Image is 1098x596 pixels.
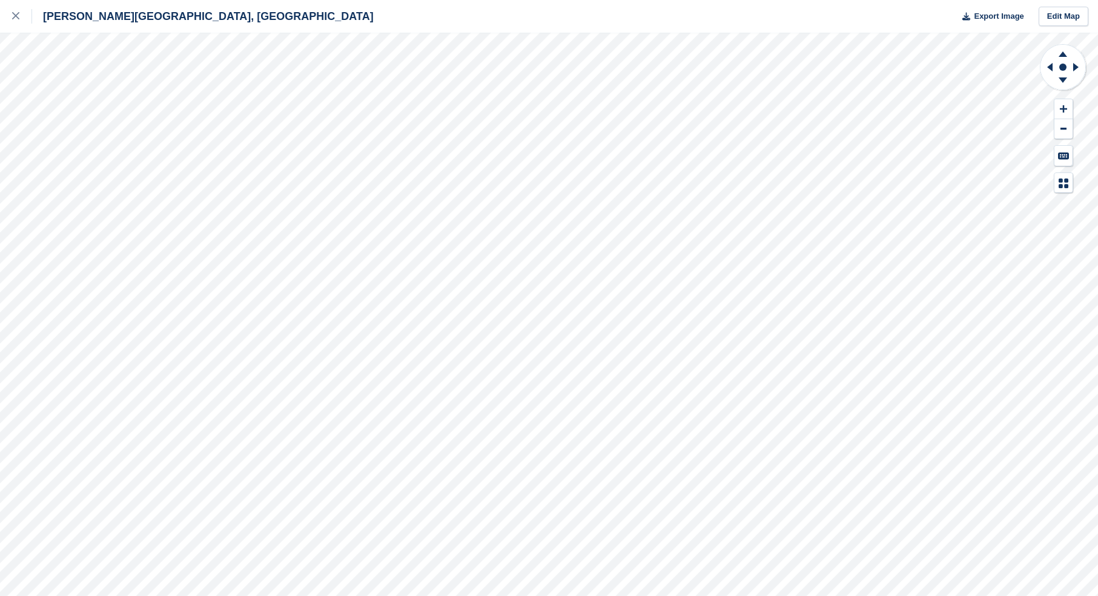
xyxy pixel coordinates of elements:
button: Zoom Out [1054,119,1073,139]
a: Edit Map [1039,7,1088,27]
button: Map Legend [1054,173,1073,193]
button: Zoom In [1054,99,1073,119]
button: Keyboard Shortcuts [1054,146,1073,166]
div: [PERSON_NAME][GEOGRAPHIC_DATA], [GEOGRAPHIC_DATA] [32,9,374,24]
span: Export Image [974,10,1024,22]
button: Export Image [955,7,1024,27]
